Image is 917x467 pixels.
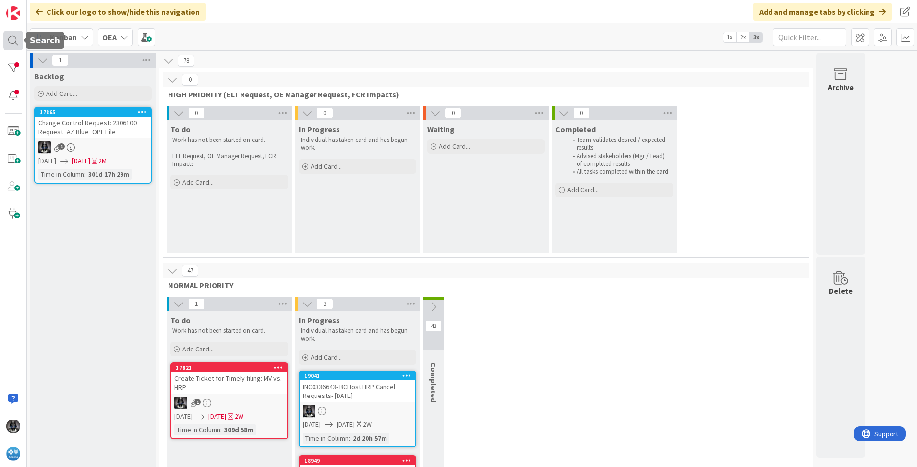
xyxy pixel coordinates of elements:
[194,399,201,405] span: 1
[34,71,64,81] span: Backlog
[50,31,77,43] span: Kanban
[773,28,846,46] input: Quick Filter...
[174,424,220,435] div: Time in Column
[736,32,749,42] span: 2x
[86,169,132,180] div: 301d 17h 29m
[555,124,596,134] span: Completed
[170,124,191,134] span: To do
[753,3,892,21] div: Add and manage tabs by clicking
[30,36,60,45] h5: Search
[303,433,349,444] div: Time in Column
[6,447,20,461] img: avatar
[188,107,205,119] span: 0
[337,420,355,430] span: [DATE]
[6,420,20,433] img: KG
[35,108,151,117] div: 17865
[35,117,151,138] div: Change Control Request: 2306100 Request_AZ Blue_OPL File
[427,124,455,134] span: Waiting
[171,397,287,409] div: KG
[311,162,342,171] span: Add Card...
[222,424,256,435] div: 309d 58m
[350,433,389,444] div: 2d 20h 57m
[828,81,854,93] div: Archive
[300,380,415,402] div: INC0336643- BCHost HRP Cancel Requests- [DATE]
[72,156,90,166] span: [DATE]
[38,169,84,180] div: Time in Column
[316,107,333,119] span: 0
[174,411,193,421] span: [DATE]
[303,405,315,418] img: KG
[220,424,222,435] span: :
[40,109,151,116] div: 17865
[182,265,198,277] span: 47
[567,186,599,194] span: Add Card...
[168,280,796,290] span: NORMAL PRIORITY
[299,315,340,325] span: In Progress
[171,372,287,394] div: Create Ticket for Timely filing: MV vs. HRP
[171,363,287,394] div: 17821Create Ticket for Timely filing: MV vs. HRP
[170,315,191,325] span: To do
[304,373,415,379] div: 19041
[35,108,151,138] div: 17865Change Control Request: 2306100 Request_AZ Blue_OPL File
[300,456,415,465] div: 18949
[363,420,372,430] div: 2W
[174,397,187,409] img: KG
[300,372,415,402] div: 19041INC0336643- BCHost HRP Cancel Requests- [DATE]
[52,54,69,66] span: 1
[235,411,243,421] div: 2W
[172,152,286,168] p: ELT Request, OE Manager Request, FCR Impacts
[445,107,461,119] span: 0
[38,141,51,154] img: KG
[301,327,414,343] p: Individual has taken card and has begun work.
[172,136,286,144] p: Work has not been started on card.
[301,136,414,152] p: Individual has taken card and has begun work.
[176,364,287,371] div: 17821
[172,327,286,335] p: Work has not been started on card.
[300,405,415,418] div: KG
[300,372,415,380] div: 19041
[46,89,77,98] span: Add Card...
[439,142,470,151] span: Add Card...
[102,32,117,42] b: OEA
[188,298,205,310] span: 1
[182,178,214,187] span: Add Card...
[182,74,198,86] span: 0
[38,156,56,166] span: [DATE]
[311,353,342,362] span: Add Card...
[35,141,151,154] div: KG
[299,124,340,134] span: In Progress
[567,152,672,168] li: Advised stakeholders (Mgr / Lead) of completed results
[208,411,226,421] span: [DATE]
[567,168,672,176] li: All tasks completed within the card
[567,136,672,152] li: Team validates desired / expected results
[171,363,287,372] div: 17821
[6,6,20,20] img: Visit kanbanzone.com
[182,345,214,353] span: Add Card...
[316,298,333,310] span: 3
[304,457,415,464] div: 18949
[178,55,194,67] span: 78
[84,169,86,180] span: :
[723,32,736,42] span: 1x
[168,90,796,99] span: HIGH PRIORITY (ELT Request, OE Manager Request, FCR Impacts)
[21,1,45,13] span: Support
[829,285,853,297] div: Delete
[58,143,65,150] span: 1
[749,32,763,42] span: 3x
[303,420,321,430] span: [DATE]
[429,362,438,402] span: Completed
[30,3,206,21] div: Click our logo to show/hide this navigation
[425,320,442,332] span: 43
[98,156,107,166] div: 2M
[573,107,590,119] span: 0
[349,433,350,444] span: :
